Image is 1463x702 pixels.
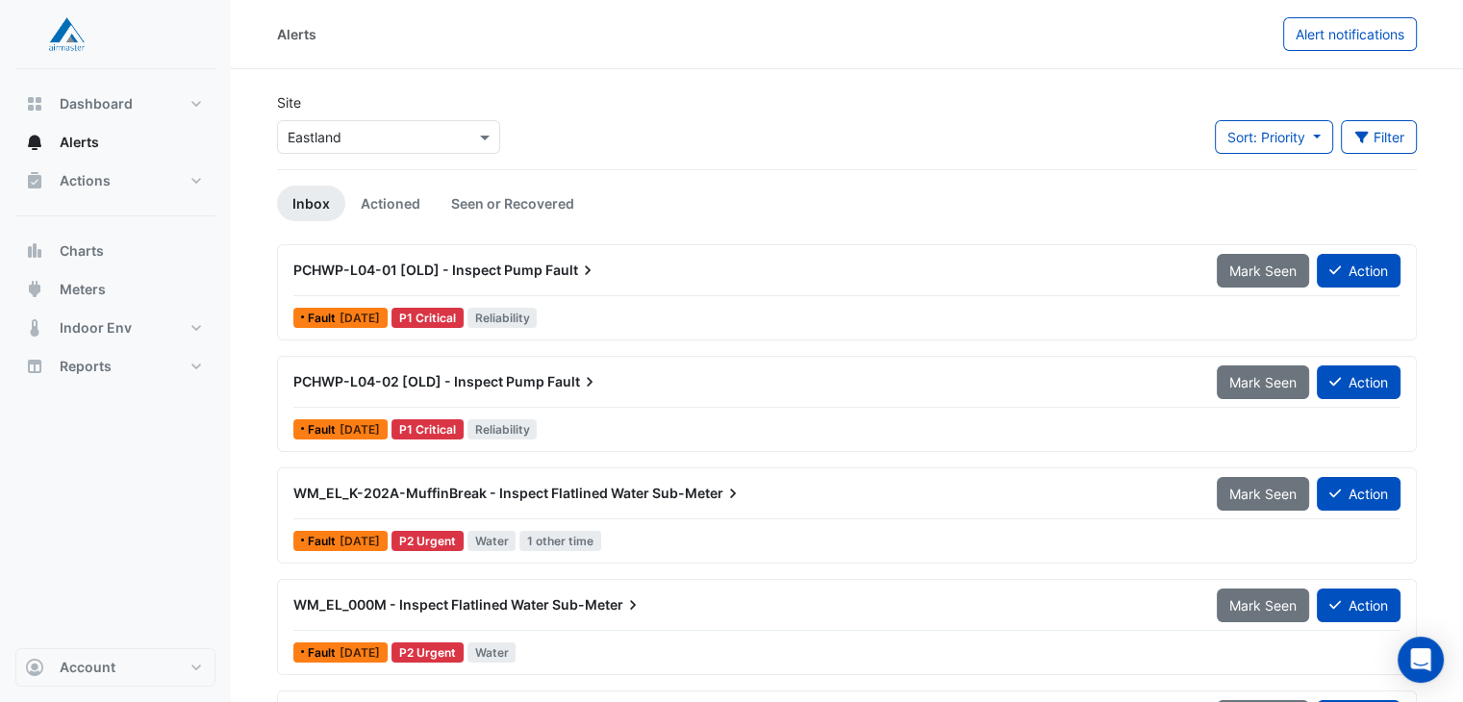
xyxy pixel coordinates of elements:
[345,186,436,221] a: Actioned
[308,313,340,324] span: Fault
[1317,254,1400,288] button: Action
[15,123,215,162] button: Alerts
[1283,17,1417,51] button: Alert notifications
[1229,263,1297,279] span: Mark Seen
[15,648,215,687] button: Account
[1317,477,1400,511] button: Action
[277,24,316,44] div: Alerts
[60,318,132,338] span: Indoor Env
[1217,254,1309,288] button: Mark Seen
[552,595,643,614] span: Sub-Meter
[391,531,464,551] div: P2 Urgent
[60,241,104,261] span: Charts
[308,536,340,547] span: Fault
[15,347,215,386] button: Reports
[340,422,380,437] span: Mon 25-Aug-2025 12:15 AEST
[1317,589,1400,622] button: Action
[1217,589,1309,622] button: Mark Seen
[467,419,538,439] span: Reliability
[25,280,44,299] app-icon: Meters
[308,647,340,659] span: Fault
[293,262,542,278] span: PCHWP-L04-01 [OLD] - Inspect Pump
[545,261,597,280] span: Fault
[1398,637,1444,683] div: Open Intercom Messenger
[25,241,44,261] app-icon: Charts
[547,372,599,391] span: Fault
[1229,374,1297,390] span: Mark Seen
[25,318,44,338] app-icon: Indoor Env
[1229,486,1297,502] span: Mark Seen
[1215,120,1333,154] button: Sort: Priority
[340,534,380,548] span: Thu 04-Sep-2025 09:45 AEST
[340,645,380,660] span: Wed 03-Sep-2025 12:15 AEST
[467,531,517,551] span: Water
[467,308,538,328] span: Reliability
[293,373,544,389] span: PCHWP-L04-02 [OLD] - Inspect Pump
[15,85,215,123] button: Dashboard
[60,94,133,113] span: Dashboard
[60,133,99,152] span: Alerts
[652,484,743,503] span: Sub-Meter
[25,171,44,190] app-icon: Actions
[60,357,112,376] span: Reports
[25,133,44,152] app-icon: Alerts
[519,531,601,551] span: 1 other time
[391,308,464,328] div: P1 Critical
[25,94,44,113] app-icon: Dashboard
[1229,597,1297,614] span: Mark Seen
[60,171,111,190] span: Actions
[1296,26,1404,42] span: Alert notifications
[1217,365,1309,399] button: Mark Seen
[60,658,115,677] span: Account
[15,232,215,270] button: Charts
[60,280,106,299] span: Meters
[1227,129,1305,145] span: Sort: Priority
[15,270,215,309] button: Meters
[1341,120,1418,154] button: Filter
[391,642,464,663] div: P2 Urgent
[15,309,215,347] button: Indoor Env
[1317,365,1400,399] button: Action
[15,162,215,200] button: Actions
[293,485,649,501] span: WM_EL_K-202A-MuffinBreak - Inspect Flatlined Water
[340,311,380,325] span: Mon 25-Aug-2025 12:15 AEST
[25,357,44,376] app-icon: Reports
[277,92,301,113] label: Site
[1217,477,1309,511] button: Mark Seen
[467,642,517,663] span: Water
[391,419,464,439] div: P1 Critical
[23,15,110,54] img: Company Logo
[293,596,549,613] span: WM_EL_000M - Inspect Flatlined Water
[436,186,590,221] a: Seen or Recovered
[308,424,340,436] span: Fault
[277,186,345,221] a: Inbox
